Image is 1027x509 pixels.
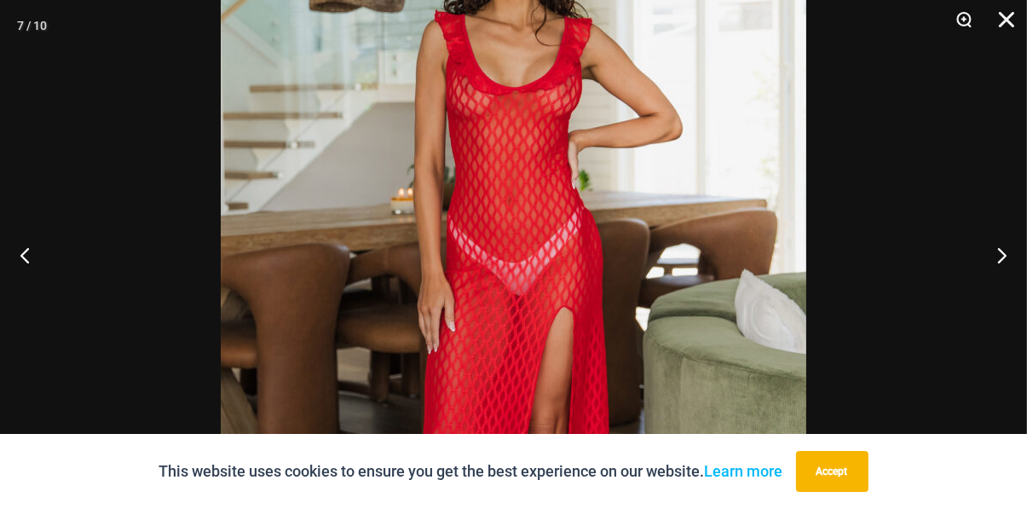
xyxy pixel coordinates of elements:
a: Learn more [705,462,783,480]
button: Accept [796,451,868,492]
p: This website uses cookies to ensure you get the best experience on our website. [159,459,783,484]
button: Next [963,212,1027,298]
div: 7 / 10 [17,13,47,38]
